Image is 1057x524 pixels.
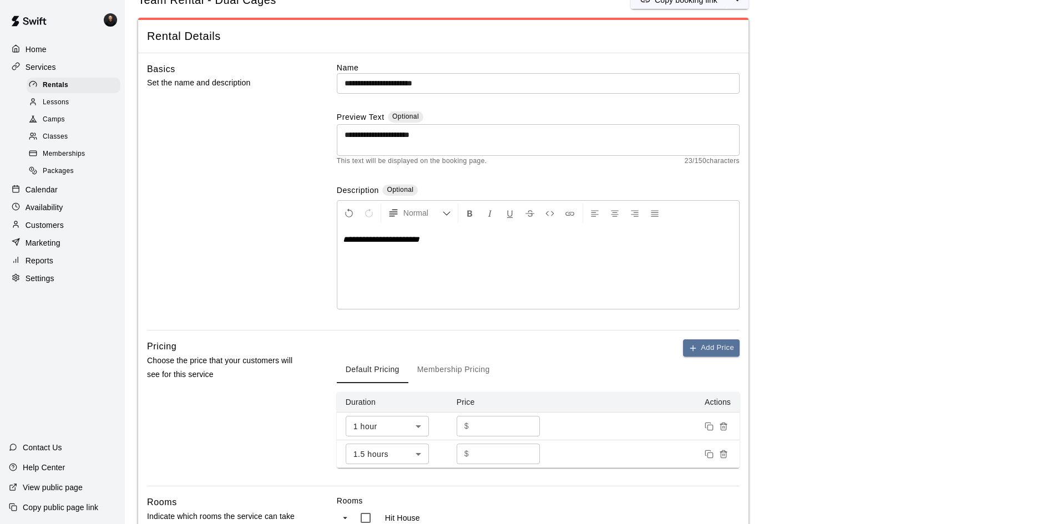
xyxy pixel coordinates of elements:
[27,95,120,110] div: Lessons
[464,448,469,460] p: $
[147,495,177,510] h6: Rooms
[147,76,301,90] p: Set the name and description
[43,131,68,143] span: Classes
[403,207,442,218] span: Normal
[27,94,125,111] a: Lessons
[346,444,429,464] div: 1.5 hours
[27,77,125,94] a: Rentals
[26,62,56,73] p: Services
[9,181,116,198] a: Calendar
[9,41,116,58] a: Home
[560,203,579,223] button: Insert Link
[559,392,740,413] th: Actions
[26,220,64,231] p: Customers
[9,59,116,75] a: Services
[520,203,539,223] button: Format Strikethrough
[23,462,65,473] p: Help Center
[147,29,740,44] span: Rental Details
[585,203,604,223] button: Left Align
[147,354,301,381] p: Choose the price that your customers will see for this service
[385,512,420,523] p: Hit House
[337,111,385,124] label: Preview Text
[500,203,519,223] button: Format Underline
[27,129,125,146] a: Classes
[392,113,419,120] span: Optional
[27,78,120,93] div: Rentals
[387,186,413,194] span: Optional
[702,447,716,461] button: Duplicate price
[702,419,716,434] button: Duplicate price
[26,202,63,213] p: Availability
[102,9,125,31] div: Gregory Lewandoski
[147,62,175,77] h6: Basics
[605,203,624,223] button: Center Align
[27,129,120,145] div: Classes
[337,392,448,413] th: Duration
[685,156,740,167] span: 23 / 150 characters
[9,217,116,233] a: Customers
[27,146,120,162] div: Memberships
[9,252,116,269] a: Reports
[43,166,74,177] span: Packages
[27,163,125,180] a: Packages
[337,156,487,167] span: This text will be displayed on the booking page.
[26,273,54,284] p: Settings
[716,447,731,461] button: Remove price
[337,62,740,73] label: Name
[448,392,559,413] th: Price
[26,255,53,266] p: Reports
[9,199,116,216] a: Availability
[43,114,65,125] span: Camps
[27,146,125,163] a: Memberships
[27,164,120,179] div: Packages
[337,185,379,197] label: Description
[481,203,499,223] button: Format Italics
[540,203,559,223] button: Insert Code
[625,203,644,223] button: Right Align
[27,111,125,129] a: Camps
[43,80,68,91] span: Rentals
[645,203,664,223] button: Justify Align
[408,357,499,383] button: Membership Pricing
[360,203,378,223] button: Redo
[23,502,98,513] p: Copy public page link
[337,357,408,383] button: Default Pricing
[340,203,358,223] button: Undo
[337,495,740,506] label: Rooms
[683,339,740,357] button: Add Price
[23,482,83,493] p: View public page
[43,97,69,108] span: Lessons
[23,442,62,453] p: Contact Us
[26,237,60,248] p: Marketing
[27,112,120,128] div: Camps
[716,419,731,434] button: Remove price
[26,44,47,55] p: Home
[147,339,176,354] h6: Pricing
[464,420,469,432] p: $
[9,235,116,251] a: Marketing
[43,149,85,160] span: Memberships
[26,184,58,195] p: Calendar
[104,13,117,27] img: Gregory Lewandoski
[9,270,116,287] a: Settings
[346,416,429,436] div: 1 hour
[461,203,479,223] button: Format Bold
[383,203,456,223] button: Formatting Options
